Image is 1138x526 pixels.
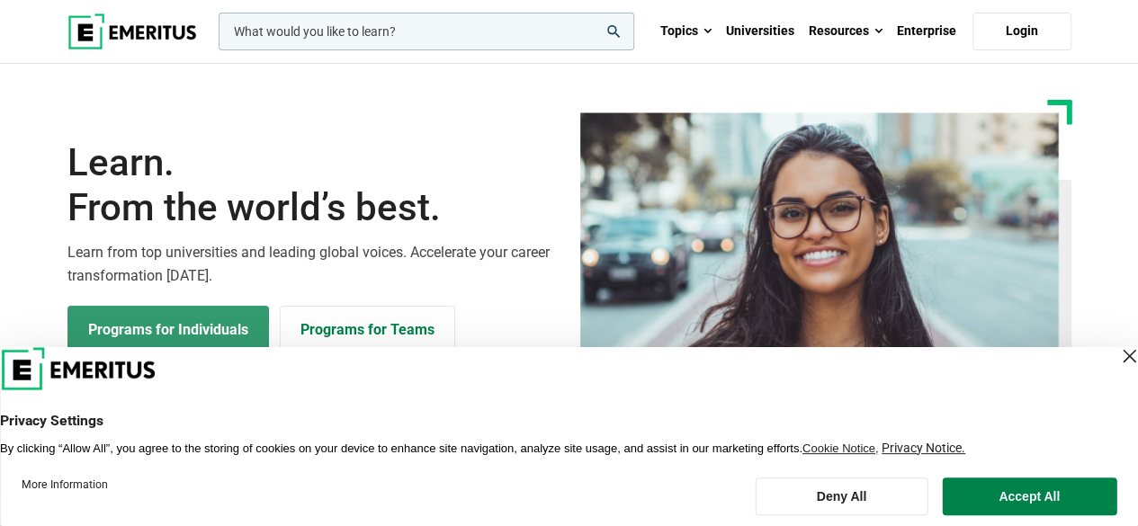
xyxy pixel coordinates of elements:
a: Explore Programs [67,306,269,354]
img: Learn from the world's best [580,112,1059,395]
input: woocommerce-product-search-field-0 [219,13,634,50]
h1: Learn. [67,140,559,231]
span: From the world’s best. [67,185,559,230]
a: Login [972,13,1071,50]
a: Explore for Business [280,306,455,354]
p: Learn from top universities and leading global voices. Accelerate your career transformation [DATE]. [67,241,559,287]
